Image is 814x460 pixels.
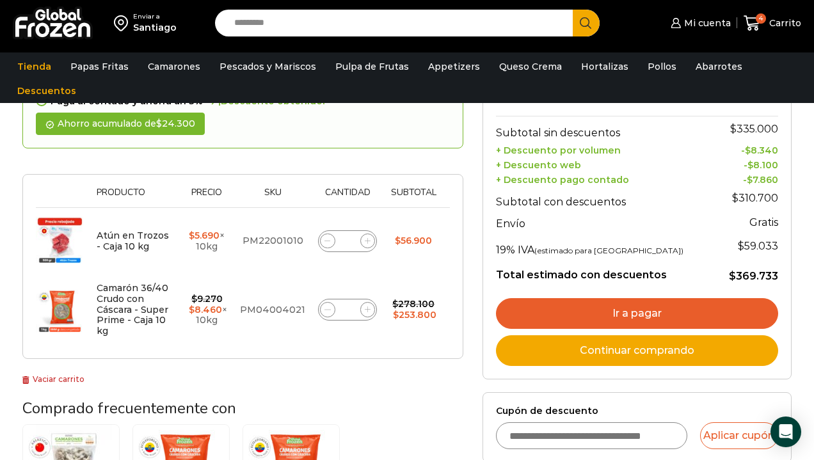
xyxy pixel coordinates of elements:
button: Search button [573,10,600,36]
a: Continuar comprando [496,335,778,366]
div: Enviar a [133,12,177,21]
a: Camarón 36/40 Crudo con Cáscara - Super Prime - Caja 10 kg [97,282,168,337]
input: Product quantity [339,301,356,319]
th: Subtotal [383,187,443,207]
a: 4 Carrito [744,8,801,38]
label: Cupón de descuento [496,406,778,416]
bdi: 8.460 [189,304,222,315]
th: Subtotal sin descuentos [496,116,714,142]
span: $ [738,240,744,252]
span: $ [729,270,736,282]
th: Total estimado con descuentos [496,259,714,283]
bdi: 369.733 [729,270,778,282]
a: Vaciar carrito [22,374,84,384]
span: $ [191,293,197,305]
th: Precio [180,187,234,207]
input: Product quantity [339,232,356,250]
span: $ [730,123,737,135]
a: Tienda [11,54,58,79]
th: Producto [90,187,180,207]
bdi: 8.340 [745,145,778,156]
a: Papas Fritas [64,54,135,79]
a: Mi cuenta [667,10,730,36]
a: Atún en Trozos - Caja 10 kg [97,230,169,252]
bdi: 56.900 [395,235,432,246]
td: - [713,171,778,186]
a: Pollos [641,54,683,79]
bdi: 278.100 [392,298,435,310]
th: 19% IVA [496,234,714,259]
a: Pescados y Mariscos [213,54,323,79]
a: Pulpa de Frutas [329,54,415,79]
div: Ahorro acumulado de [36,113,205,135]
td: - [713,142,778,157]
td: × 10kg [180,274,234,345]
div: Open Intercom Messenger [770,416,801,447]
span: $ [156,118,162,129]
th: Sku [234,187,312,207]
th: + Descuento pago contado [496,171,714,186]
span: $ [395,235,401,246]
a: Ir a pagar [496,298,778,329]
td: PM22001010 [234,208,312,274]
th: + Descuento por volumen [496,142,714,157]
span: $ [392,298,398,310]
a: Abarrotes [689,54,749,79]
bdi: 8.100 [747,159,778,171]
a: Queso Crema [493,54,568,79]
bdi: 7.860 [747,174,778,186]
th: Subtotal con descuentos [496,186,714,211]
td: - [713,156,778,171]
img: address-field-icon.svg [114,12,133,34]
span: ¡Descuento obtenido! [203,96,325,107]
bdi: 335.000 [730,123,778,135]
div: Santiago [133,21,177,34]
span: Comprado frecuentemente con [22,398,236,418]
span: Carrito [766,17,801,29]
span: $ [747,174,753,186]
span: $ [393,309,399,321]
th: + Descuento web [496,156,714,171]
th: Cantidad [312,187,383,207]
span: 4 [756,13,766,24]
bdi: 5.690 [189,230,219,241]
bdi: 253.800 [393,309,436,321]
bdi: 310.700 [732,192,778,204]
a: Hortalizas [575,54,635,79]
span: $ [745,145,751,156]
bdi: 9.270 [191,293,223,305]
div: Paga al contado y ahorra un 3% [36,96,450,107]
span: 59.033 [738,240,778,252]
button: Aplicar cupón [700,422,778,449]
span: $ [732,192,738,204]
span: $ [189,304,195,315]
td: × 10kg [180,208,234,274]
a: Camarones [141,54,207,79]
strong: Gratis [749,216,778,228]
a: Appetizers [422,54,486,79]
a: Descuentos [11,79,83,103]
th: Envío [496,211,714,234]
bdi: 24.300 [156,118,195,129]
span: $ [189,230,195,241]
small: (estimado para [GEOGRAPHIC_DATA]) [534,246,683,255]
span: Mi cuenta [681,17,731,29]
td: PM04004021 [234,274,312,345]
span: $ [747,159,753,171]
